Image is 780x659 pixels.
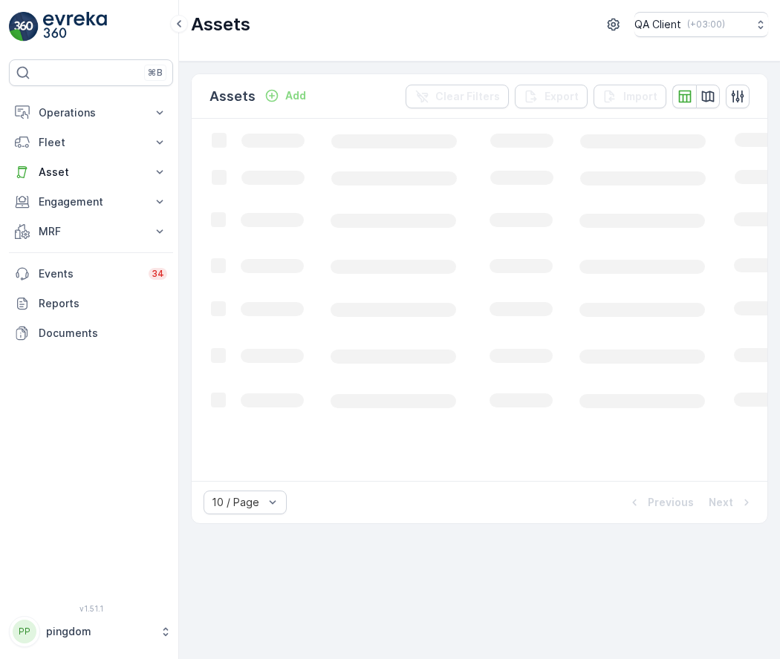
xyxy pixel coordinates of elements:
[39,326,167,341] p: Documents
[594,85,666,108] button: Import
[625,494,695,511] button: Previous
[152,268,164,280] p: 34
[709,495,733,510] p: Next
[9,12,39,42] img: logo
[285,88,306,103] p: Add
[9,604,173,613] span: v 1.51.1
[634,17,681,32] p: QA Client
[9,157,173,187] button: Asset
[259,87,312,105] button: Add
[9,318,173,348] a: Documents
[148,67,163,79] p: ⌘B
[209,86,256,107] p: Assets
[191,13,250,36] p: Assets
[39,165,143,180] p: Asset
[46,624,152,639] p: pingdom
[9,187,173,217] button: Engagement
[39,105,143,120] p: Operations
[515,85,588,108] button: Export
[43,12,107,42] img: logo_light-DOdMpM7g.png
[687,19,725,30] p: ( +03:00 )
[545,89,579,104] p: Export
[9,128,173,157] button: Fleet
[13,620,36,643] div: PP
[39,224,143,239] p: MRF
[9,289,173,318] a: Reports
[9,98,173,128] button: Operations
[39,266,140,281] p: Events
[39,135,143,150] p: Fleet
[707,494,755,511] button: Next
[39,296,167,311] p: Reports
[9,217,173,246] button: MRF
[9,259,173,289] a: Events34
[648,495,694,510] p: Previous
[406,85,509,108] button: Clear Filters
[634,12,768,37] button: QA Client(+03:00)
[39,194,143,209] p: Engagement
[9,616,173,647] button: PPpingdom
[435,89,500,104] p: Clear Filters
[623,89,657,104] p: Import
